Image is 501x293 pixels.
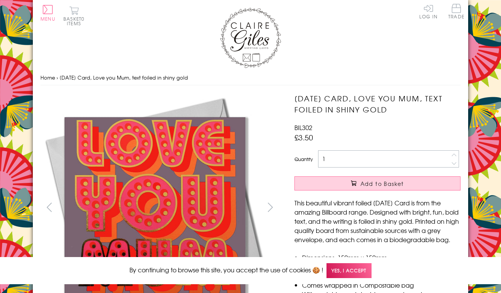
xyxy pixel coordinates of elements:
a: Home [40,74,55,81]
span: £3.50 [294,132,313,143]
span: 0 items [67,15,84,27]
button: Add to Basket [294,176,461,190]
img: Claire Giles Greetings Cards [220,8,281,68]
p: This beautiful vibrant foiled [DATE] Card is from the amazing Billboard range. Designed with brig... [294,198,461,244]
button: Basket0 items [63,6,84,26]
span: Trade [448,4,464,19]
a: Log In [419,4,438,19]
span: [DATE] Card, Love you Mum, text foiled in shiny gold [60,74,188,81]
button: Menu [40,5,55,21]
li: Dimensions: 150mm x 150mm [302,253,461,262]
span: Add to Basket [360,180,404,187]
nav: breadcrumbs [40,70,461,86]
button: next [262,199,279,216]
span: Yes, I accept [326,263,372,278]
a: Trade [448,4,464,20]
span: › [57,74,58,81]
span: Menu [40,15,55,22]
h1: [DATE] Card, Love you Mum, text foiled in shiny gold [294,93,461,115]
span: BIL302 [294,123,312,132]
label: Quantity [294,156,313,163]
button: prev [40,199,58,216]
li: Comes wrapped in Compostable bag [302,280,461,290]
